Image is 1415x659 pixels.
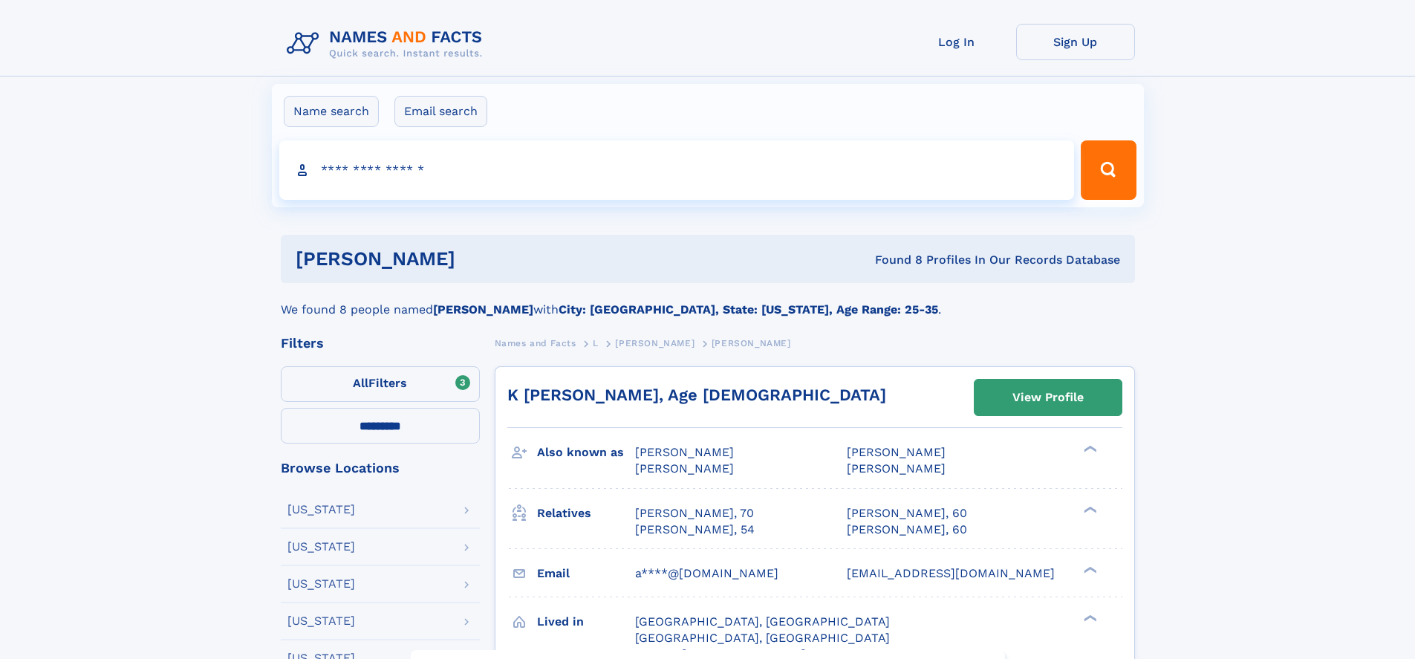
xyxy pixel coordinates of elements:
[279,140,1075,200] input: search input
[975,380,1122,415] a: View Profile
[284,96,379,127] label: Name search
[281,24,495,64] img: Logo Names and Facts
[635,445,734,459] span: [PERSON_NAME]
[635,505,754,522] a: [PERSON_NAME], 70
[847,461,946,475] span: [PERSON_NAME]
[1080,444,1098,454] div: ❯
[281,337,480,350] div: Filters
[593,334,599,352] a: L
[615,338,695,348] span: [PERSON_NAME]
[1081,140,1136,200] button: Search Button
[615,334,695,352] a: [PERSON_NAME]
[1080,504,1098,514] div: ❯
[847,566,1055,580] span: [EMAIL_ADDRESS][DOMAIN_NAME]
[1016,24,1135,60] a: Sign Up
[593,338,599,348] span: L
[281,283,1135,319] div: We found 8 people named with .
[495,334,576,352] a: Names and Facts
[433,302,533,316] b: [PERSON_NAME]
[287,615,355,627] div: [US_STATE]
[847,505,967,522] a: [PERSON_NAME], 60
[537,561,635,586] h3: Email
[1080,613,1098,623] div: ❯
[897,24,1016,60] a: Log In
[287,578,355,590] div: [US_STATE]
[1012,380,1084,415] div: View Profile
[296,250,666,268] h1: [PERSON_NAME]
[394,96,487,127] label: Email search
[635,461,734,475] span: [PERSON_NAME]
[287,504,355,516] div: [US_STATE]
[507,386,886,404] a: K [PERSON_NAME], Age [DEMOGRAPHIC_DATA]
[847,522,967,538] a: [PERSON_NAME], 60
[635,614,890,629] span: [GEOGRAPHIC_DATA], [GEOGRAPHIC_DATA]
[635,631,890,645] span: [GEOGRAPHIC_DATA], [GEOGRAPHIC_DATA]
[537,609,635,634] h3: Lived in
[635,522,755,538] a: [PERSON_NAME], 54
[665,252,1120,268] div: Found 8 Profiles In Our Records Database
[1080,565,1098,574] div: ❯
[847,445,946,459] span: [PERSON_NAME]
[281,366,480,402] label: Filters
[559,302,938,316] b: City: [GEOGRAPHIC_DATA], State: [US_STATE], Age Range: 25-35
[353,376,368,390] span: All
[287,541,355,553] div: [US_STATE]
[281,461,480,475] div: Browse Locations
[537,440,635,465] h3: Also known as
[537,501,635,526] h3: Relatives
[712,338,791,348] span: [PERSON_NAME]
